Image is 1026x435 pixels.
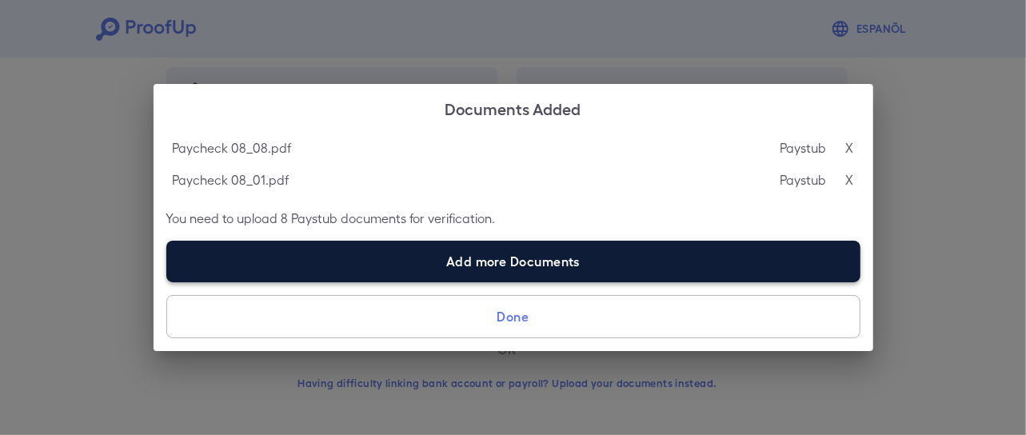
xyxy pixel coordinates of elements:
[173,170,289,190] p: Paycheck 08_01.pdf
[846,138,854,158] p: X
[780,170,827,190] p: Paystub
[173,138,292,158] p: Paycheck 08_08.pdf
[166,295,860,338] button: Done
[846,170,854,190] p: X
[166,209,860,228] p: You need to upload 8 Paystub documents for verification.
[780,138,827,158] p: Paystub
[166,241,860,282] label: Add more Documents
[154,84,873,132] h2: Documents Added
